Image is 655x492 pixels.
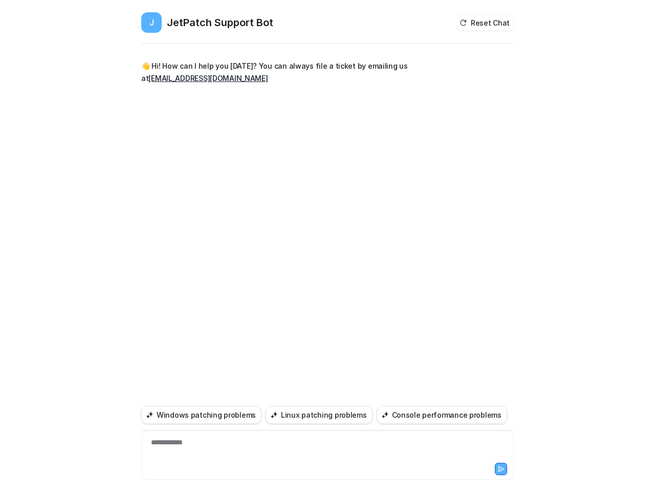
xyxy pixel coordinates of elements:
[167,15,273,30] h2: JetPatch Support Bot
[456,15,514,30] button: Reset Chat
[141,406,261,424] button: Windows patching problems
[148,74,268,83] a: [EMAIL_ADDRESS][DOMAIN_NAME]
[141,60,441,85] p: 👋 Hi! How can I help you [DATE]? You can always file a ticket by emailing us at
[266,406,373,424] button: Linux patching problems
[141,12,162,33] span: J
[377,406,507,424] button: Console performance problems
